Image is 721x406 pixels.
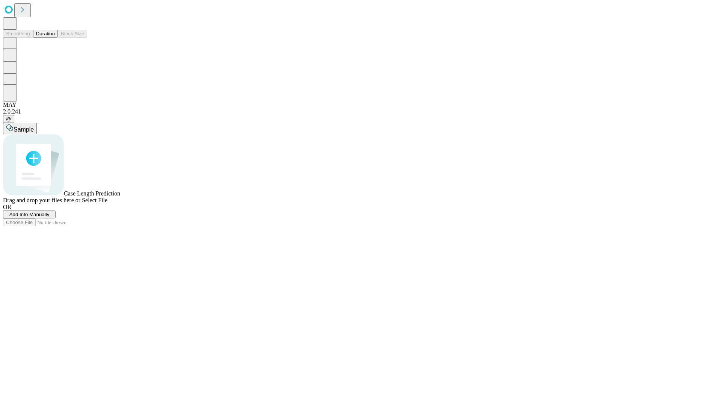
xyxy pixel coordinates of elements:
[3,204,11,210] span: OR
[3,101,718,108] div: MAY
[64,190,120,197] span: Case Length Prediction
[6,116,11,122] span: @
[58,30,87,38] button: Block Size
[3,30,33,38] button: Smoothing
[3,108,718,115] div: 2.0.241
[3,123,37,134] button: Sample
[3,197,80,203] span: Drag and drop your files here or
[33,30,58,38] button: Duration
[9,212,50,217] span: Add Info Manually
[3,211,56,218] button: Add Info Manually
[82,197,107,203] span: Select File
[3,115,14,123] button: @
[14,126,34,133] span: Sample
